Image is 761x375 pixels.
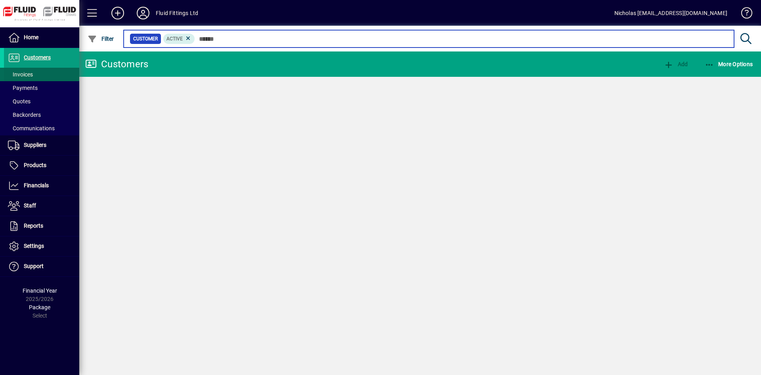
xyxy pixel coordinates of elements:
[4,196,79,216] a: Staff
[664,61,688,67] span: Add
[24,34,38,40] span: Home
[105,6,130,20] button: Add
[8,125,55,131] span: Communications
[4,122,79,135] a: Communications
[8,112,41,118] span: Backorders
[8,85,38,91] span: Payments
[703,57,755,71] button: More Options
[166,36,183,42] span: Active
[8,98,31,105] span: Quotes
[4,68,79,81] a: Invoices
[8,71,33,78] span: Invoices
[24,202,36,209] span: Staff
[4,135,79,155] a: Suppliers
[24,182,49,188] span: Financials
[4,257,79,276] a: Support
[24,142,46,148] span: Suppliers
[24,263,44,269] span: Support
[85,58,148,70] div: Customers
[29,304,50,310] span: Package
[614,7,727,19] div: Nicholas [EMAIL_ADDRESS][DOMAIN_NAME]
[24,223,43,229] span: Reports
[23,287,57,294] span: Financial Year
[24,54,51,61] span: Customers
[735,2,751,27] a: Knowledge Base
[705,61,753,67] span: More Options
[4,81,79,95] a: Payments
[4,108,79,122] a: Backorders
[662,57,690,71] button: Add
[88,36,114,42] span: Filter
[4,216,79,236] a: Reports
[86,32,116,46] button: Filter
[163,34,195,44] mat-chip: Activation Status: Active
[24,162,46,168] span: Products
[4,236,79,256] a: Settings
[4,95,79,108] a: Quotes
[130,6,156,20] button: Profile
[4,156,79,175] a: Products
[24,243,44,249] span: Settings
[156,7,198,19] div: Fluid Fittings Ltd
[4,176,79,196] a: Financials
[4,28,79,48] a: Home
[133,35,158,43] span: Customer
